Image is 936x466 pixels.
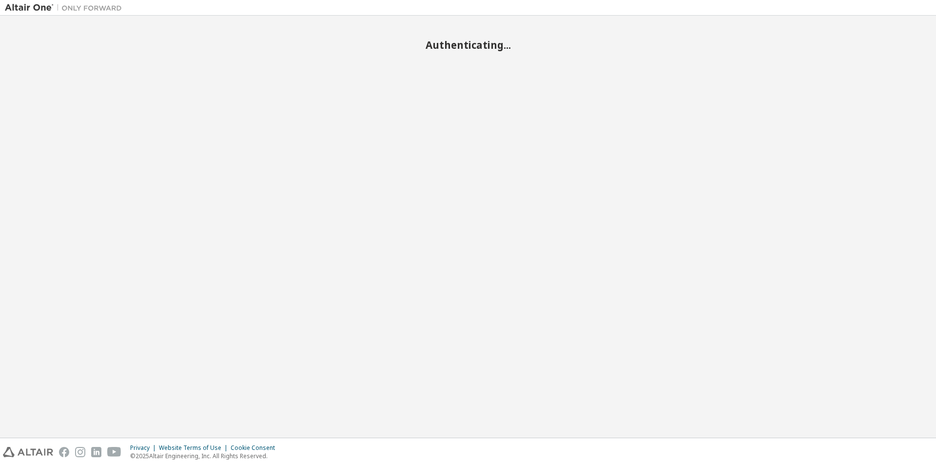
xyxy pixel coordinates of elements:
[3,447,53,457] img: altair_logo.svg
[107,447,121,457] img: youtube.svg
[130,444,159,452] div: Privacy
[59,447,69,457] img: facebook.svg
[159,444,231,452] div: Website Terms of Use
[5,39,931,51] h2: Authenticating...
[91,447,101,457] img: linkedin.svg
[130,452,281,460] p: © 2025 Altair Engineering, Inc. All Rights Reserved.
[231,444,281,452] div: Cookie Consent
[5,3,127,13] img: Altair One
[75,447,85,457] img: instagram.svg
